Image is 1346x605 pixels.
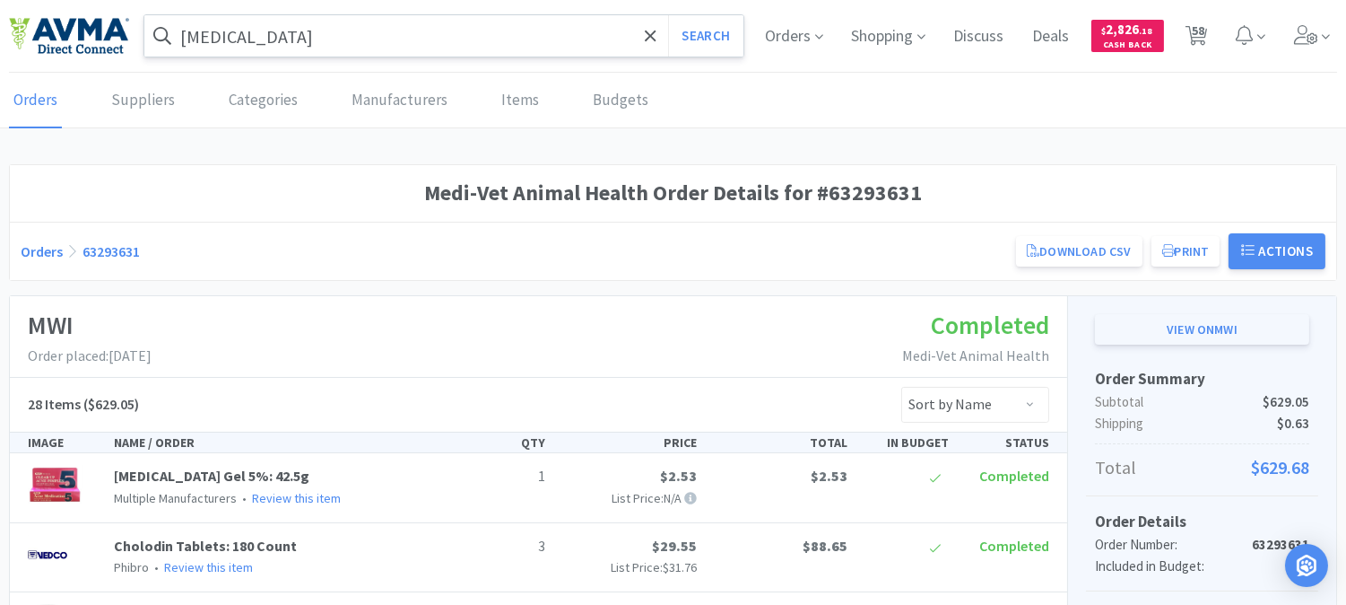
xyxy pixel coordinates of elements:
span: Cash Back [1102,40,1153,52]
div: QTY [452,433,552,452]
span: $88.65 [803,537,847,555]
p: Medi-Vet Animal Health [902,345,1049,368]
a: Categories [224,74,302,128]
button: Print [1151,236,1220,267]
a: Items [497,74,543,128]
div: Order Number: [1095,534,1237,556]
span: Phibro [114,559,149,575]
span: Completed [979,537,1049,555]
a: Cholodin Tablets: 180 Count [114,537,297,555]
h5: Order Summary [1095,367,1309,391]
div: NAME / ORDER [107,433,452,452]
span: $29.55 [652,537,697,555]
span: $629.05 [1263,391,1309,413]
h5: ($629.05) [28,393,139,416]
img: e4e33dab9f054f5782a47901c742baa9_102.png [9,17,129,55]
a: Review this item [164,559,253,575]
img: 3419a39f3a1144b2b5f4b23c0006958a_17328.png [28,465,82,504]
span: • [152,559,161,575]
a: $2,826.18Cash Back [1091,12,1164,60]
p: Shipping [1095,413,1309,434]
span: $31.76 [663,559,697,575]
span: . 18 [1140,25,1153,37]
button: Actions [1229,233,1325,269]
span: 2,826 [1102,21,1153,38]
h1: MWI [28,305,152,346]
p: List Price: [560,557,697,577]
p: 1 [459,465,545,488]
span: $ [1102,25,1107,37]
a: Orders [9,74,62,128]
a: Manufacturers [347,74,452,128]
a: 58 [1178,31,1215,47]
button: Search [668,15,742,57]
h1: Medi-Vet Animal Health Order Details for #63293631 [21,176,1325,210]
div: Included in Budget: [1095,556,1237,577]
div: IN BUDGET [855,433,955,452]
a: Download CSV [1016,236,1142,267]
strong: 63293631 [1252,536,1309,553]
a: Deals [1026,29,1077,45]
span: Multiple Manufacturers [114,490,237,506]
p: 3 [459,535,545,558]
p: Order placed: [DATE] [28,345,152,368]
p: Total [1095,453,1309,482]
input: Search by item, sku, manufacturer, ingredient, size... [144,15,743,57]
div: TOTAL [704,433,855,452]
p: List Price: N/A [560,488,697,508]
div: PRICE [553,433,704,452]
div: IMAGE [21,433,107,452]
img: 15295c0ee14f4e72a897c08ba038ce66_7902.png [28,535,67,574]
span: • [239,490,249,506]
span: $2.53 [660,467,697,485]
span: $2.53 [811,467,847,485]
div: STATUS [956,433,1056,452]
a: Budgets [588,74,653,128]
p: Subtotal [1095,391,1309,413]
a: Suppliers [107,74,179,128]
a: 63293631 [82,242,140,260]
a: Orders [21,242,63,260]
a: Discuss [947,29,1012,45]
a: View onMWI [1095,314,1309,345]
span: Completed [931,309,1049,341]
span: Completed [979,467,1049,485]
span: 28 Items [28,395,81,413]
span: $0.63 [1277,413,1309,434]
span: $629.68 [1251,453,1309,482]
a: Review this item [252,490,341,506]
h5: Order Details [1095,510,1309,534]
a: [MEDICAL_DATA] Gel 5%: 42.5g [114,467,309,485]
div: Open Intercom Messenger [1285,544,1328,587]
